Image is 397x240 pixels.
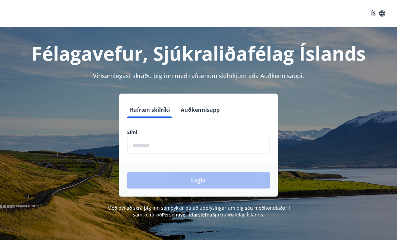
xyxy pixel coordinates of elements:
h1: Félagavefur, Sjúkraliðafélag Íslands [8,40,389,66]
button: Rafræn skilríki [127,102,173,118]
span: Vinsamlegast skráðu þig inn með rafrænum skilríkjum eða Auðkennisappi. [93,72,304,80]
button: ÍS [367,7,389,20]
label: Sími [127,129,270,136]
a: Persónuverndarstefna [162,211,212,218]
span: Með því að skrá þig inn samþykkir þú að upplýsingar um þig séu meðhöndlaðar í samræmi við Sjúkral... [107,205,290,218]
button: Auðkennisapp [178,102,222,118]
